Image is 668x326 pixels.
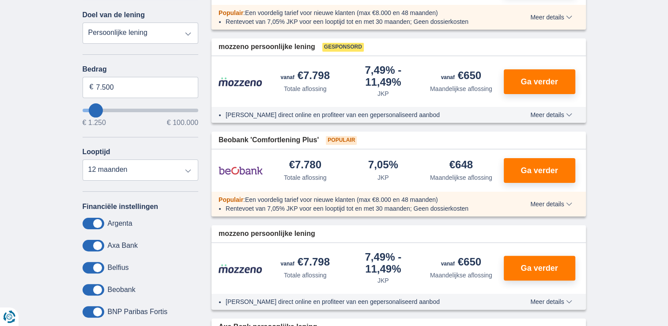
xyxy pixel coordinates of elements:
[211,8,505,17] div: :
[245,196,438,203] span: Een voordelig tarief voor nieuwe klanten (max €8.000 en 48 maanden)
[219,196,243,203] span: Populair
[430,271,492,280] div: Maandelijkse aflossing
[226,17,498,26] li: Rentevoet van 7,05% JKP voor een looptijd tot en met 30 maanden; Geen dossierkosten
[530,201,572,207] span: Meer details
[430,84,492,93] div: Maandelijkse aflossing
[226,297,498,306] li: [PERSON_NAME] direct online en profiteer van een gepersonaliseerd aanbod
[524,111,578,118] button: Meer details
[219,229,315,239] span: mozzeno persoonlijke lening
[521,78,558,86] span: Ga verder
[284,173,327,182] div: Totale aflossing
[108,220,132,227] label: Argenta
[524,14,578,21] button: Meer details
[83,11,145,19] label: Doel van de lening
[281,70,330,83] div: €7.798
[504,256,575,281] button: Ga verder
[226,204,498,213] li: Rentevoet van 7,05% JKP voor een looptijd tot en met 30 maanden; Geen dossierkosten
[377,89,389,98] div: JKP
[322,43,364,52] span: Gesponsord
[83,203,159,211] label: Financiële instellingen
[524,201,578,208] button: Meer details
[441,70,481,83] div: €650
[219,264,263,273] img: product.pl.alt Mozzeno
[219,159,263,182] img: product.pl.alt Beobank
[219,77,263,87] img: product.pl.alt Mozzeno
[83,148,110,156] label: Looptijd
[430,173,492,182] div: Maandelijkse aflossing
[524,298,578,305] button: Meer details
[441,257,481,269] div: €650
[281,257,330,269] div: €7.798
[90,82,94,92] span: €
[521,264,558,272] span: Ga verder
[219,42,315,52] span: mozzeno persoonlijke lening
[219,9,243,16] span: Populair
[530,112,572,118] span: Meer details
[108,286,136,294] label: Beobank
[245,9,438,16] span: Een voordelig tarief voor nieuwe klanten (max €8.000 en 48 maanden)
[167,119,198,126] span: € 100.000
[284,271,327,280] div: Totale aflossing
[368,159,398,171] div: 7,05%
[211,195,505,204] div: :
[530,299,572,305] span: Meer details
[504,69,575,94] button: Ga verder
[326,136,357,145] span: Populair
[348,252,419,274] div: 7,49%
[83,119,106,126] span: € 1.250
[108,242,138,250] label: Axa Bank
[108,264,129,272] label: Belfius
[504,158,575,183] button: Ga verder
[348,65,419,87] div: 7,49%
[83,109,199,112] input: wantToBorrow
[226,110,498,119] li: [PERSON_NAME] direct online en profiteer van een gepersonaliseerd aanbod
[377,173,389,182] div: JKP
[108,308,168,316] label: BNP Paribas Fortis
[377,276,389,285] div: JKP
[449,159,473,171] div: €648
[83,65,199,73] label: Bedrag
[530,14,572,20] span: Meer details
[284,84,327,93] div: Totale aflossing
[219,135,319,145] span: Beobank 'Comfortlening Plus'
[521,167,558,174] span: Ga verder
[289,159,321,171] div: €7.780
